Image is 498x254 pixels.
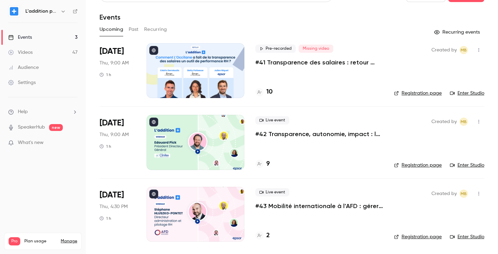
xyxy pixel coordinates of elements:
span: [DATE] [100,190,124,201]
button: Upcoming [100,24,123,35]
a: Enter Studio [450,233,484,240]
a: #42 Transparence, autonomie, impact : la recette Clinitex [255,130,383,138]
h4: 9 [266,159,270,169]
a: Registration page [394,233,442,240]
span: Pre-recorded [255,45,296,53]
div: Oct 16 Thu, 9:00 AM (Europe/Paris) [100,43,136,98]
span: new [49,124,63,131]
h1: Events [100,13,120,21]
h4: 2 [266,231,270,240]
span: Live event [255,188,289,196]
span: Thu, 9:00 AM [100,131,129,138]
img: L'addition par Epsor [9,6,20,17]
span: Thu, 4:30 PM [100,203,128,210]
h6: L'addition par Epsor [25,8,58,15]
a: 10 [255,87,273,97]
span: Missing video [299,45,333,53]
li: help-dropdown-opener [8,108,78,116]
a: Enter Studio [450,162,484,169]
a: #41 Transparence des salaires : retour d'expérience de L'Occitane [255,58,383,66]
a: Registration page [394,162,442,169]
button: Recurring events [431,27,484,38]
span: MB [461,118,467,126]
a: Registration page [394,90,442,97]
iframe: Noticeable Trigger [69,140,78,146]
div: Dec 4 Thu, 4:30 PM (Europe/Paris) [100,187,136,242]
a: 9 [255,159,270,169]
span: Mylène BELLANGER [460,46,468,54]
span: Created by [431,190,457,198]
span: [DATE] [100,118,124,129]
div: Nov 6 Thu, 9:00 AM (Europe/Paris) [100,115,136,170]
div: 1 h [100,216,111,221]
span: Created by [431,118,457,126]
a: Enter Studio [450,90,484,97]
span: Plan usage [24,239,57,244]
span: [DATE] [100,46,124,57]
span: Mylène BELLANGER [460,118,468,126]
span: MB [461,190,467,198]
a: 2 [255,231,270,240]
span: Thu, 9:00 AM [100,60,129,66]
a: SpeakerHub [18,124,45,131]
span: Mylène BELLANGER [460,190,468,198]
button: Recurring [144,24,167,35]
div: 1 h [100,72,111,77]
span: Help [18,108,28,116]
div: Videos [8,49,33,56]
div: Audience [8,64,39,71]
div: Events [8,34,32,41]
h4: 10 [266,87,273,97]
span: MB [461,46,467,54]
a: Manage [61,239,77,244]
button: Past [129,24,139,35]
a: #43 Mobilité internationale à l’AFD : gérer les talents au-delà des frontières [255,202,383,210]
span: What's new [18,139,44,146]
span: Pro [9,237,20,245]
span: Created by [431,46,457,54]
div: 1 h [100,144,111,149]
span: Live event [255,116,289,124]
div: Settings [8,79,36,86]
